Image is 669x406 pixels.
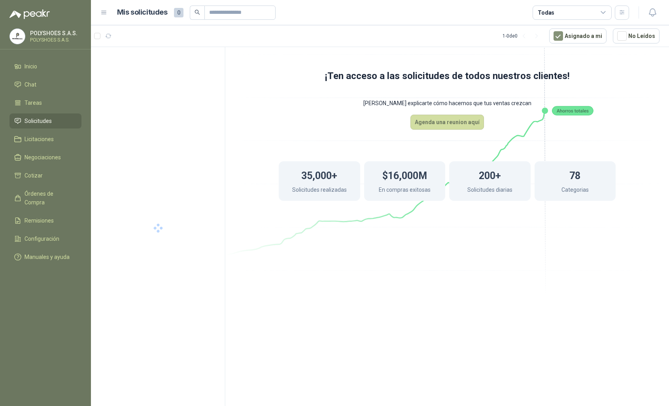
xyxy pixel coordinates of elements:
[9,168,81,183] a: Cotizar
[9,9,50,19] img: Logo peakr
[292,185,347,196] p: Solicitudes realizadas
[9,186,81,210] a: Órdenes de Compra
[30,38,79,42] p: POLYSHOES S.A.S.
[25,98,42,107] span: Tareas
[538,8,554,17] div: Todas
[25,234,59,243] span: Configuración
[569,166,580,183] h1: 78
[25,216,54,225] span: Remisiones
[10,29,25,44] img: Company Logo
[9,231,81,246] a: Configuración
[117,7,168,18] h1: Mis solicitudes
[379,185,431,196] p: En compras exitosas
[9,113,81,128] a: Solicitudes
[561,185,589,196] p: Categorias
[410,115,484,130] button: Agenda una reunion aquí
[613,28,660,43] button: No Leídos
[25,153,61,162] span: Negociaciones
[174,8,183,17] span: 0
[9,59,81,74] a: Inicio
[25,189,74,207] span: Órdenes de Compra
[9,249,81,264] a: Manuales y ayuda
[25,171,43,180] span: Cotizar
[301,166,337,183] h1: 35,000+
[549,28,607,43] button: Asignado a mi
[9,77,81,92] a: Chat
[9,150,81,165] a: Negociaciones
[30,30,79,36] p: POLYSHOES S.A.S.
[9,95,81,110] a: Tareas
[25,135,54,144] span: Licitaciones
[25,117,52,125] span: Solicitudes
[25,80,36,89] span: Chat
[25,62,37,71] span: Inicio
[195,9,200,15] span: search
[25,253,70,261] span: Manuales y ayuda
[9,132,81,147] a: Licitaciones
[479,166,501,183] h1: 200+
[9,213,81,228] a: Remisiones
[467,185,512,196] p: Solicitudes diarias
[382,166,427,183] h1: $16,000M
[503,30,543,42] div: 1 - 0 de 0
